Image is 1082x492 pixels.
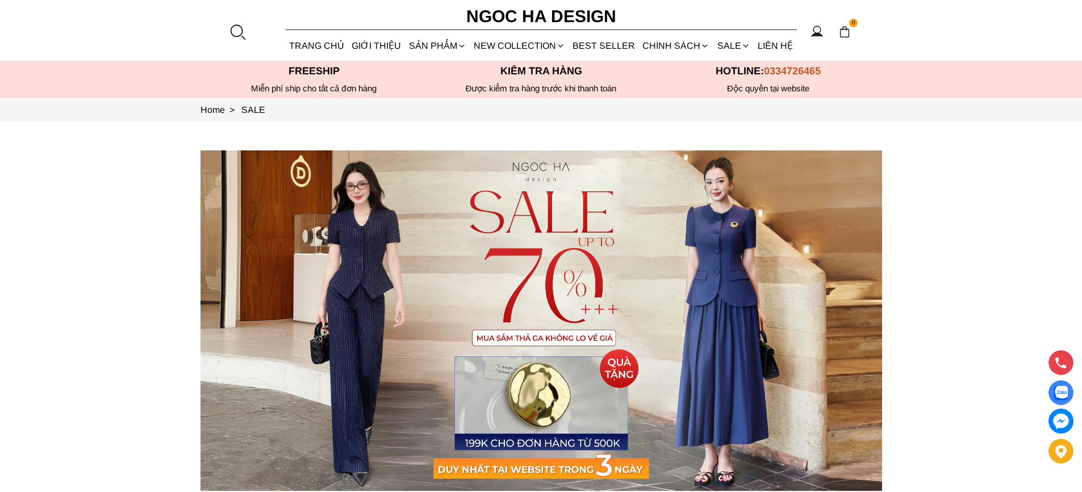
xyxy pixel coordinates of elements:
[655,65,882,77] p: Hotline:
[241,105,265,115] a: Link to SALE
[428,83,655,94] p: Được kiểm tra hàng trước khi thanh toán
[639,31,713,61] div: Chính sách
[764,65,821,77] span: 0334726465
[470,31,569,61] a: NEW COLLECTION
[655,83,882,94] h6: Độc quyền tại website
[849,19,858,28] span: 0
[456,3,626,30] a: Ngoc Ha Design
[200,65,428,77] p: Freeship
[348,31,405,61] a: GIỚI THIỆU
[569,31,639,61] a: BEST SELLER
[500,65,582,77] font: Kiểm tra hàng
[200,105,241,115] a: Link to Home
[405,31,470,61] div: SẢN PHẨM
[200,83,428,94] div: Miễn phí ship cho tất cả đơn hàng
[1054,386,1068,400] img: Display image
[838,26,851,38] img: img-CART-ICON-ksit0nf1
[286,31,348,61] a: TRANG CHỦ
[1048,409,1073,434] a: messenger
[713,31,754,61] a: SALE
[1048,380,1073,405] a: Display image
[225,105,239,115] span: >
[754,31,796,61] a: LIÊN HỆ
